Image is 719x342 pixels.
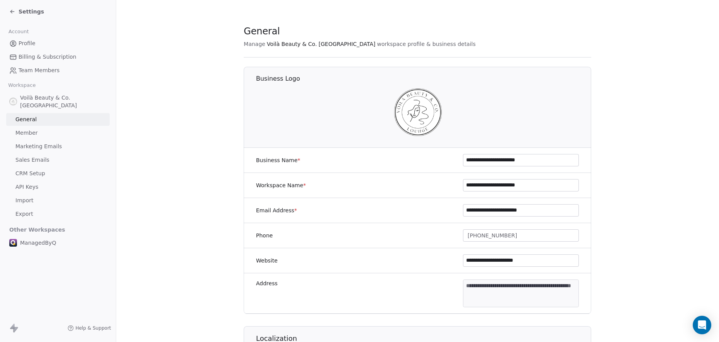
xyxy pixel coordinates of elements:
[6,167,110,180] a: CRM Setup
[19,39,36,47] span: Profile
[256,279,278,287] label: Address
[6,181,110,193] a: API Keys
[693,316,711,334] div: Open Intercom Messenger
[6,208,110,220] a: Export
[244,25,280,37] span: General
[19,66,59,74] span: Team Members
[6,140,110,153] a: Marketing Emails
[75,325,111,331] span: Help & Support
[15,196,33,205] span: Import
[6,51,110,63] a: Billing & Subscription
[463,229,579,242] button: [PHONE_NUMBER]
[6,154,110,166] a: Sales Emails
[468,232,517,240] span: [PHONE_NUMBER]
[5,80,39,91] span: Workspace
[15,129,38,137] span: Member
[20,94,107,109] span: Voilà Beauty & Co. [GEOGRAPHIC_DATA]
[256,181,306,189] label: Workspace Name
[6,194,110,207] a: Import
[256,74,592,83] h1: Business Logo
[6,37,110,50] a: Profile
[6,64,110,77] a: Team Members
[6,223,68,236] span: Other Workspaces
[15,115,37,124] span: General
[15,210,33,218] span: Export
[9,8,44,15] a: Settings
[393,88,443,137] img: Voila_Beauty_And_Co_Logo.png
[20,239,56,247] span: ManagedByQ
[244,40,265,48] span: Manage
[377,40,476,48] span: workspace profile & business details
[256,232,273,239] label: Phone
[256,257,278,264] label: Website
[19,53,76,61] span: Billing & Subscription
[15,183,38,191] span: API Keys
[9,98,17,105] img: Voila_Beauty_And_Co_Logo.png
[15,142,62,151] span: Marketing Emails
[68,325,111,331] a: Help & Support
[15,156,49,164] span: Sales Emails
[256,156,300,164] label: Business Name
[6,127,110,139] a: Member
[267,40,375,48] span: Voilà Beauty & Co. [GEOGRAPHIC_DATA]
[9,239,17,247] img: Stripe.png
[5,26,32,37] span: Account
[19,8,44,15] span: Settings
[6,113,110,126] a: General
[15,169,45,178] span: CRM Setup
[256,207,297,214] label: Email Address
